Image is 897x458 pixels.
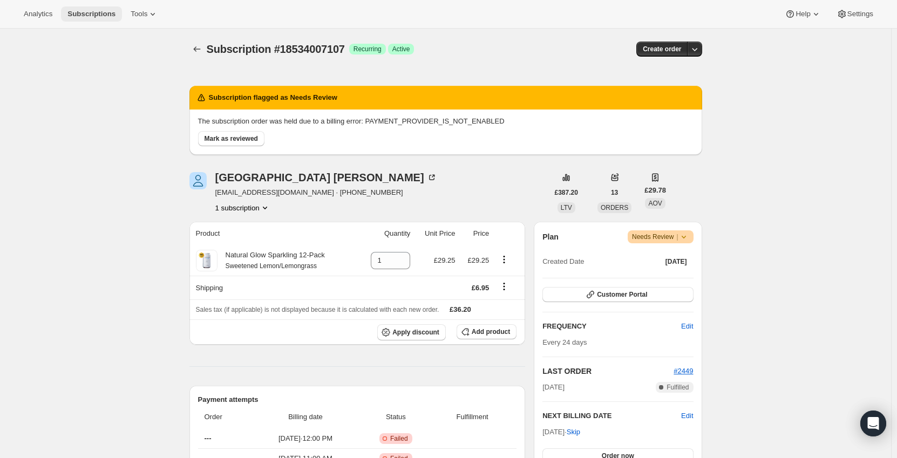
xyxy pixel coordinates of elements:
span: Tools [131,10,147,18]
span: [DATE] [665,257,687,266]
span: Analytics [24,10,52,18]
span: ORDERS [601,204,628,211]
div: Natural Glow Sparkling 12-Pack [218,250,325,271]
button: Edit [675,318,699,335]
span: Apply discount [392,328,439,337]
span: Customer Portal [597,290,647,299]
button: Product actions [215,202,270,213]
span: | [676,233,678,241]
button: [DATE] [659,254,694,269]
button: Shipping actions [495,281,513,292]
button: Skip [560,423,587,441]
h2: NEXT BILLING DATE [542,411,681,421]
th: Product [189,222,358,245]
button: £387.20 [548,185,585,200]
small: Sweetened Lemon/Lemongrass [226,262,317,270]
button: Add product [457,324,517,339]
h2: Subscription flagged as Needs Review [209,92,337,103]
button: Tools [124,6,165,22]
span: Billing date [254,412,357,422]
span: [DATE] [542,382,565,393]
button: #2449 [674,366,693,377]
button: Analytics [17,6,59,22]
span: [DATE] · 12:00 PM [254,433,357,444]
span: Fulfillment [434,412,510,422]
span: £29.78 [644,185,666,196]
span: £387.20 [555,188,578,197]
button: Subscriptions [61,6,122,22]
span: Subscription #18534007107 [207,43,345,55]
span: Add product [472,327,510,336]
th: Unit Price [413,222,458,245]
button: Mark as reviewed [198,131,264,146]
th: Shipping [189,276,358,299]
h2: LAST ORDER [542,366,674,377]
span: Status [364,412,429,422]
span: Fulfilled [667,383,689,392]
span: Help [796,10,810,18]
span: [EMAIL_ADDRESS][DOMAIN_NAME] · [PHONE_NUMBER] [215,187,437,198]
span: Every 24 days [542,338,587,346]
button: Help [778,6,827,22]
span: Subscriptions [67,10,115,18]
span: Recurring [354,45,382,53]
span: Active [392,45,410,53]
span: [DATE] · [542,428,580,436]
span: Created Date [542,256,584,267]
th: Price [458,222,492,245]
button: Product actions [495,254,513,265]
span: Failed [390,434,408,443]
span: £36.20 [450,305,471,313]
div: [GEOGRAPHIC_DATA] [PERSON_NAME] [215,172,437,183]
span: Mark as reviewed [205,134,258,143]
h2: Payment attempts [198,394,517,405]
span: £6.95 [472,284,490,292]
a: #2449 [674,367,693,375]
button: Apply discount [377,324,446,340]
span: £29.25 [434,256,456,264]
span: Needs Review [632,231,689,242]
span: Settings [847,10,873,18]
span: Create order [643,45,681,53]
span: £29.25 [468,256,490,264]
button: Customer Portal [542,287,693,302]
span: AOV [648,200,662,207]
button: Settings [830,6,880,22]
h2: Plan [542,231,559,242]
span: Edit [681,321,693,332]
th: Order [198,405,251,429]
button: Edit [681,411,693,421]
p: The subscription order was held due to a billing error: PAYMENT_PROVIDER_IS_NOT_ENABLED [198,116,694,127]
span: LTV [561,204,572,211]
div: Open Intercom Messenger [860,411,886,436]
h2: FREQUENCY [542,321,681,332]
span: 13 [611,188,618,197]
button: Subscriptions [189,42,205,57]
th: Quantity [358,222,413,245]
button: Create order [636,42,688,57]
span: Sales tax (if applicable) is not displayed because it is calculated with each new order. [196,306,439,313]
span: India Manley [189,172,207,189]
img: product img [196,250,218,271]
button: 13 [604,185,624,200]
span: --- [205,434,212,442]
span: Skip [567,427,580,438]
